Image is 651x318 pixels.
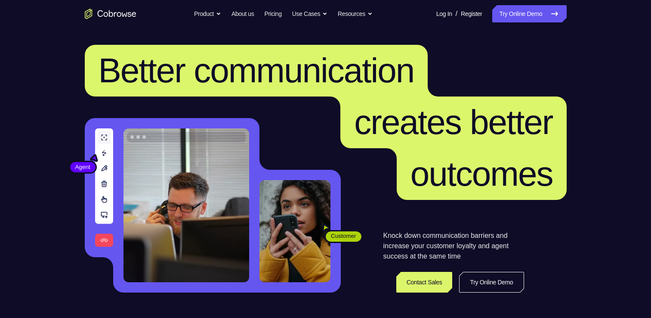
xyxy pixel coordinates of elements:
span: creates better [354,103,552,141]
span: / [456,9,457,19]
button: Use Cases [292,5,327,22]
p: Knock down communication barriers and increase your customer loyalty and agent success at the sam... [383,231,524,262]
a: Go to the home page [85,9,136,19]
a: Pricing [264,5,281,22]
button: Product [194,5,221,22]
a: Register [461,5,482,22]
button: Resources [338,5,373,22]
span: outcomes [410,155,553,193]
a: About us [231,5,254,22]
img: A customer support agent talking on the phone [123,128,249,282]
a: Contact Sales [396,272,453,293]
a: Log In [436,5,452,22]
a: Try Online Demo [492,5,566,22]
span: Better communication [99,51,414,90]
a: Try Online Demo [459,272,524,293]
img: A customer holding their phone [259,180,330,282]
